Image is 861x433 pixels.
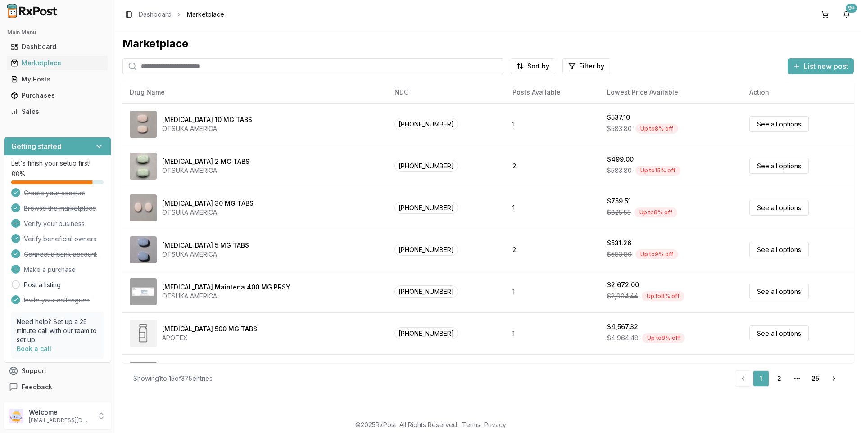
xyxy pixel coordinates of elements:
span: Sort by [527,62,549,71]
div: Up to 8 % off [634,207,677,217]
td: 1 [505,312,600,354]
img: Abilify 5 MG TABS [130,236,157,263]
img: RxPost Logo [4,4,61,18]
div: $537.10 [607,113,630,122]
img: Admelog SoloStar 100 UNIT/ML SOPN [130,362,157,389]
a: Dashboard [7,39,108,55]
td: 2 [505,229,600,271]
a: See all options [749,242,809,257]
p: Let's finish your setup first! [11,159,104,168]
span: $583.80 [607,124,632,133]
a: Book a call [17,345,51,352]
div: Up to 9 % off [635,249,678,259]
button: Purchases [4,88,111,103]
div: Up to 8 % off [635,124,678,134]
td: 1 [505,187,600,229]
div: Marketplace [122,36,854,51]
button: Feedback [4,379,111,395]
span: $583.80 [607,166,632,175]
p: [EMAIL_ADDRESS][DOMAIN_NAME] [29,417,91,424]
button: Sales [4,104,111,119]
p: Need help? Set up a 25 minute call with our team to set up. [17,317,98,344]
a: Go to next page [825,370,843,387]
img: Abilify 2 MG TABS [130,153,157,180]
p: Welcome [29,408,91,417]
div: 9+ [846,4,857,13]
div: [MEDICAL_DATA] 30 MG TABS [162,199,254,208]
div: Up to 15 % off [635,166,680,176]
div: OTSUKA AMERICA [162,166,249,175]
div: OTSUKA AMERICA [162,250,249,259]
nav: pagination [735,370,843,387]
img: Abilify 10 MG TABS [130,111,157,138]
div: Marketplace [11,59,104,68]
span: [PHONE_NUMBER] [394,118,458,130]
button: Support [4,363,111,379]
button: Dashboard [4,40,111,54]
div: $2,672.00 [607,280,639,289]
td: 1 [505,103,600,145]
span: Verify beneficial owners [24,235,96,244]
a: 2 [771,370,787,387]
div: Purchases [11,91,104,100]
div: OTSUKA AMERICA [162,208,254,217]
button: Sort by [511,58,555,74]
span: [PHONE_NUMBER] [394,160,458,172]
td: 3 [505,354,600,396]
span: 88 % [11,170,25,179]
th: Action [742,81,854,103]
span: [PHONE_NUMBER] [394,327,458,339]
a: Sales [7,104,108,120]
div: [MEDICAL_DATA] 500 MG TABS [162,325,257,334]
button: Filter by [562,58,610,74]
span: Invite your colleagues [24,296,90,305]
th: NDC [387,81,505,103]
span: Connect a bank account [24,250,97,259]
span: [PHONE_NUMBER] [394,202,458,214]
th: Lowest Price Available [600,81,742,103]
a: 25 [807,370,823,387]
span: $825.55 [607,208,631,217]
nav: breadcrumb [139,10,224,19]
a: Privacy [484,421,506,428]
div: Sales [11,107,104,116]
button: Marketplace [4,56,111,70]
span: List new post [804,61,848,72]
span: $583.80 [607,250,632,259]
iframe: Intercom live chat [830,402,852,424]
a: See all options [749,200,809,216]
a: Dashboard [139,10,172,19]
span: Marketplace [187,10,224,19]
button: 9+ [839,7,854,22]
th: Posts Available [505,81,600,103]
img: Abilify Maintena 400 MG PRSY [130,278,157,305]
a: See all options [749,284,809,299]
div: $759.51 [607,197,631,206]
div: Up to 8 % off [642,333,685,343]
div: Up to 8 % off [642,291,684,301]
span: Filter by [579,62,604,71]
td: 1 [505,271,600,312]
span: Feedback [22,383,52,392]
span: Verify your business [24,219,85,228]
div: [MEDICAL_DATA] 5 MG TABS [162,241,249,250]
span: Make a purchase [24,265,76,274]
div: [MEDICAL_DATA] 2 MG TABS [162,157,249,166]
div: $531.26 [607,239,631,248]
a: See all options [749,325,809,341]
span: Create your account [24,189,85,198]
div: [MEDICAL_DATA] 10 MG TABS [162,115,252,124]
div: $499.00 [607,155,634,164]
h2: Main Menu [7,29,108,36]
a: Post a listing [24,280,61,289]
div: Dashboard [11,42,104,51]
div: OTSUKA AMERICA [162,124,252,133]
div: APOTEX [162,334,257,343]
h3: Getting started [11,141,62,152]
img: Abilify 30 MG TABS [130,194,157,221]
div: $4,567.32 [607,322,638,331]
button: List new post [788,58,854,74]
span: $4,964.48 [607,334,639,343]
span: $2,904.44 [607,292,638,301]
span: [PHONE_NUMBER] [394,244,458,256]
